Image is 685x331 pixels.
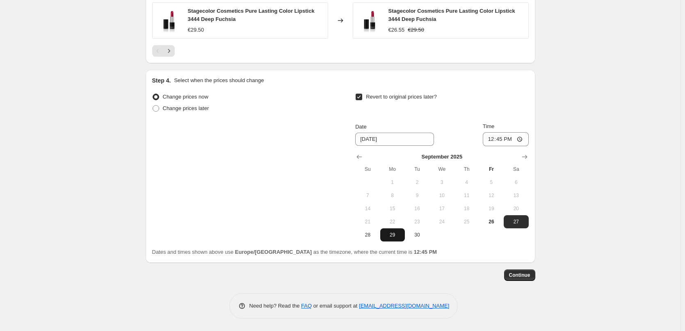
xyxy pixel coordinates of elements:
span: €29.50 [408,27,424,33]
span: Date [355,124,366,130]
button: Tuesday September 16 2025 [405,202,429,215]
span: 14 [358,205,377,212]
button: Thursday September 4 2025 [454,176,479,189]
button: Thursday September 11 2025 [454,189,479,202]
span: 1 [384,179,402,186]
span: Tu [408,166,426,172]
span: €26.55 [388,27,405,33]
span: 13 [507,192,525,199]
button: Thursday September 18 2025 [454,202,479,215]
span: 22 [384,218,402,225]
th: Saturday [504,163,528,176]
button: Thursday September 25 2025 [454,215,479,228]
nav: Pagination [152,45,175,57]
span: Stagecolor Cosmetics Pure Lasting Color Lipstick 3444 Deep Fuchsia [388,8,515,22]
button: Show next month, October 2025 [519,151,530,163]
span: 25 [457,218,475,225]
span: Mo [384,166,402,172]
b: Europe/[GEOGRAPHIC_DATA] [235,249,312,255]
span: Change prices later [163,105,209,111]
button: Monday September 15 2025 [380,202,405,215]
button: Monday September 8 2025 [380,189,405,202]
th: Sunday [355,163,380,176]
span: 30 [408,232,426,238]
span: Continue [509,272,530,278]
span: 23 [408,218,426,225]
button: Saturday September 6 2025 [504,176,528,189]
span: 16 [408,205,426,212]
span: Sa [507,166,525,172]
span: Th [457,166,475,172]
b: 12:45 PM [414,249,437,255]
button: Wednesday September 10 2025 [429,189,454,202]
button: Saturday September 27 2025 [504,215,528,228]
button: Monday September 1 2025 [380,176,405,189]
button: Wednesday September 3 2025 [429,176,454,189]
button: Friday September 12 2025 [479,189,504,202]
span: 5 [482,179,500,186]
span: Stagecolor Cosmetics Pure Lasting Color Lipstick 3444 Deep Fuchsia [188,8,315,22]
th: Tuesday [405,163,429,176]
button: Show previous month, August 2025 [354,151,365,163]
p: Select when the prices should change [174,76,264,85]
span: 15 [384,205,402,212]
button: Sunday September 28 2025 [355,228,380,241]
button: Continue [504,269,535,281]
button: Next [163,45,175,57]
span: 3 [433,179,451,186]
span: Change prices now [163,94,208,100]
button: Sunday September 7 2025 [355,189,380,202]
button: Wednesday September 24 2025 [429,215,454,228]
button: Wednesday September 17 2025 [429,202,454,215]
input: 12:00 [483,132,529,146]
span: 8 [384,192,402,199]
span: 20 [507,205,525,212]
span: 29 [384,232,402,238]
th: Thursday [454,163,479,176]
span: 9 [408,192,426,199]
span: 26 [482,218,500,225]
button: Saturday September 13 2025 [504,189,528,202]
button: Friday September 5 2025 [479,176,504,189]
button: Tuesday September 23 2025 [405,215,429,228]
span: 27 [507,218,525,225]
span: Time [483,123,494,129]
img: stagecolor-cosmetics-pure-lasting-color-lipstick-3444-deep-fuchsia-431874_80x.png [157,8,181,33]
input: 9/26/2025 [355,133,434,146]
span: 19 [482,205,500,212]
span: Dates and times shown above use as the timezone, where the current time is [152,249,437,255]
span: 24 [433,218,451,225]
span: 6 [507,179,525,186]
span: 12 [482,192,500,199]
span: Fr [482,166,500,172]
button: Sunday September 14 2025 [355,202,380,215]
button: Monday September 22 2025 [380,215,405,228]
th: Monday [380,163,405,176]
button: Friday September 19 2025 [479,202,504,215]
button: Today Friday September 26 2025 [479,215,504,228]
button: Monday September 29 2025 [380,228,405,241]
img: stagecolor-cosmetics-pure-lasting-color-lipstick-3444-deep-fuchsia-431874_80x.png [357,8,382,33]
span: 2 [408,179,426,186]
span: 10 [433,192,451,199]
span: 18 [457,205,475,212]
button: Tuesday September 9 2025 [405,189,429,202]
span: €29.50 [188,27,204,33]
span: or email support at [312,303,359,309]
span: 17 [433,205,451,212]
span: We [433,166,451,172]
button: Sunday September 21 2025 [355,215,380,228]
button: Tuesday September 2 2025 [405,176,429,189]
h2: Step 4. [152,76,171,85]
button: Tuesday September 30 2025 [405,228,429,241]
span: 21 [358,218,377,225]
th: Friday [479,163,504,176]
a: [EMAIL_ADDRESS][DOMAIN_NAME] [359,303,449,309]
span: Revert to original prices later? [366,94,437,100]
span: 7 [358,192,377,199]
span: 28 [358,232,377,238]
span: Su [358,166,377,172]
span: 11 [457,192,475,199]
a: FAQ [301,303,312,309]
button: Saturday September 20 2025 [504,202,528,215]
